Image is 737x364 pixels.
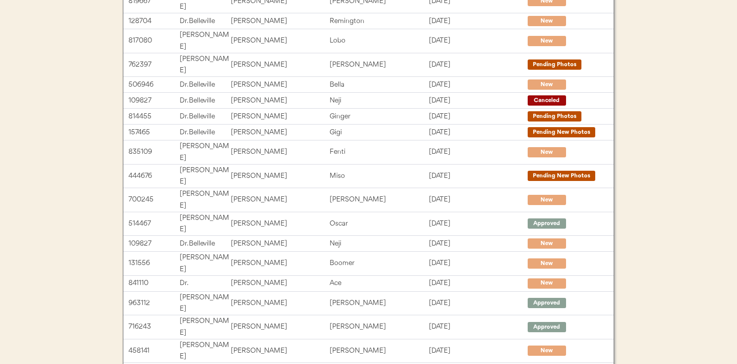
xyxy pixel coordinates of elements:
[231,238,330,250] div: [PERSON_NAME]
[128,15,180,27] div: 128704
[429,15,528,27] div: [DATE]
[231,79,330,91] div: [PERSON_NAME]
[128,194,180,206] div: 700245
[231,321,330,333] div: [PERSON_NAME]
[533,112,576,121] div: Pending Photos
[231,146,330,158] div: [PERSON_NAME]
[231,35,330,47] div: [PERSON_NAME]
[180,95,231,107] div: Dr. Belleville
[330,238,428,250] div: Neji
[330,345,428,357] div: [PERSON_NAME]
[231,59,330,71] div: [PERSON_NAME]
[128,345,180,357] div: 458141
[533,80,561,89] div: New
[533,17,561,26] div: New
[533,128,590,137] div: Pending New Photos
[180,277,231,289] div: Dr.
[180,165,231,188] div: [PERSON_NAME]
[231,127,330,138] div: [PERSON_NAME]
[231,15,330,27] div: [PERSON_NAME]
[180,127,231,138] div: Dr. Belleville
[330,79,428,91] div: Bella
[429,95,528,107] div: [DATE]
[128,218,180,230] div: 514467
[231,277,330,289] div: [PERSON_NAME]
[330,127,428,138] div: Gigi
[128,277,180,289] div: 841110
[128,238,180,250] div: 109827
[533,239,561,248] div: New
[533,347,561,355] div: New
[231,218,330,230] div: [PERSON_NAME]
[180,140,231,164] div: [PERSON_NAME]
[128,146,180,158] div: 835109
[180,111,231,123] div: Dr. Belleville
[429,59,528,71] div: [DATE]
[231,194,330,206] div: [PERSON_NAME]
[533,172,590,180] div: Pending New Photos
[128,127,180,138] div: 157465
[128,59,180,71] div: 762397
[330,321,428,333] div: [PERSON_NAME]
[533,37,561,46] div: New
[330,194,428,206] div: [PERSON_NAME]
[330,35,428,47] div: Lobo
[533,219,561,228] div: Approved
[429,35,528,47] div: [DATE]
[533,60,576,69] div: Pending Photos
[330,95,428,107] div: Neji
[533,279,561,288] div: New
[330,277,428,289] div: Ace
[180,188,231,212] div: [PERSON_NAME]
[429,127,528,138] div: [DATE]
[533,148,561,157] div: New
[128,321,180,333] div: 716243
[533,259,561,268] div: New
[429,111,528,123] div: [DATE]
[330,15,428,27] div: Remington
[128,170,180,182] div: 444676
[429,146,528,158] div: [DATE]
[231,345,330,357] div: [PERSON_NAME]
[429,238,528,250] div: [DATE]
[231,95,330,107] div: [PERSON_NAME]
[180,53,231,77] div: [PERSON_NAME]
[180,238,231,250] div: Dr. Belleville
[128,297,180,309] div: 963112
[128,35,180,47] div: 817080
[180,15,231,27] div: Dr. Belleville
[231,170,330,182] div: [PERSON_NAME]
[128,257,180,269] div: 131556
[330,111,428,123] div: Ginger
[128,95,180,107] div: 109827
[429,170,528,182] div: [DATE]
[429,257,528,269] div: [DATE]
[533,323,561,332] div: Approved
[180,252,231,275] div: [PERSON_NAME]
[429,218,528,230] div: [DATE]
[330,297,428,309] div: [PERSON_NAME]
[533,96,561,105] div: Canceled
[429,297,528,309] div: [DATE]
[180,29,231,53] div: [PERSON_NAME]
[180,339,231,363] div: [PERSON_NAME]
[533,196,561,205] div: New
[330,170,428,182] div: Miso
[330,257,428,269] div: Boomer
[180,315,231,339] div: [PERSON_NAME]
[429,79,528,91] div: [DATE]
[330,59,428,71] div: [PERSON_NAME]
[128,79,180,91] div: 506946
[180,79,231,91] div: Dr. Belleville
[330,146,428,158] div: Fenti
[429,194,528,206] div: [DATE]
[429,277,528,289] div: [DATE]
[128,111,180,123] div: 814455
[180,292,231,315] div: [PERSON_NAME]
[231,297,330,309] div: [PERSON_NAME]
[533,299,561,308] div: Approved
[231,111,330,123] div: [PERSON_NAME]
[429,321,528,333] div: [DATE]
[429,345,528,357] div: [DATE]
[330,218,428,230] div: Oscar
